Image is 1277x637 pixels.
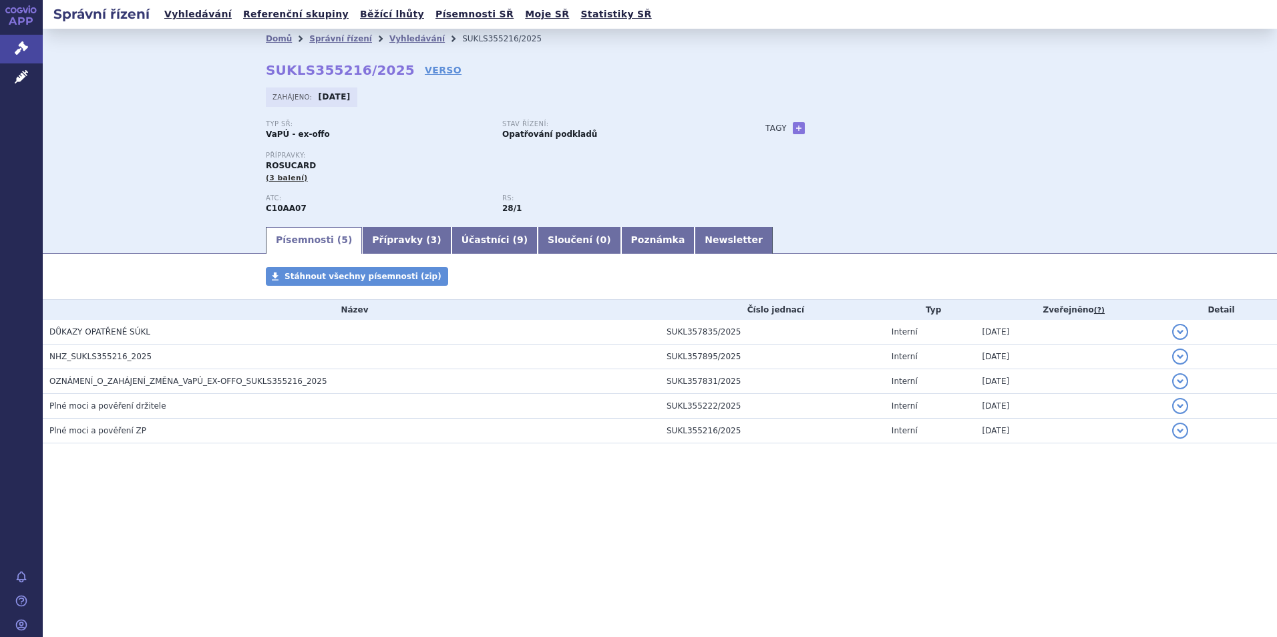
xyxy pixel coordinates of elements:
[538,227,620,254] a: Sloučení (0)
[49,327,150,337] span: DŮKAZY OPATŘENÉ SÚKL
[431,234,437,245] span: 3
[660,394,885,419] td: SUKL355222/2025
[285,272,441,281] span: Stáhnout všechny písemnosti (zip)
[793,122,805,134] a: +
[892,352,918,361] span: Interní
[660,419,885,443] td: SUKL355216/2025
[266,152,739,160] p: Přípravky:
[621,227,695,254] a: Poznámka
[892,377,918,386] span: Interní
[660,300,885,320] th: Číslo jednací
[660,369,885,394] td: SUKL357831/2025
[976,369,1165,394] td: [DATE]
[502,130,597,139] strong: Opatřování podkladů
[517,234,524,245] span: 9
[49,377,327,386] span: OZNÁMENÍ_O_ZAHÁJENÍ_ZMĚNA_VaPÚ_EX-OFFO_SUKLS355216_2025
[356,5,428,23] a: Běžící lhůty
[660,345,885,369] td: SUKL357895/2025
[576,5,655,23] a: Statistiky SŘ
[309,34,372,43] a: Správní řízení
[502,204,522,213] strong: hypolipidemika, statiny, p.o.
[521,5,573,23] a: Moje SŘ
[431,5,518,23] a: Písemnosti SŘ
[765,120,787,136] h3: Tagy
[362,227,451,254] a: Přípravky (3)
[892,426,918,435] span: Interní
[389,34,445,43] a: Vyhledávání
[1172,324,1188,340] button: detail
[1094,306,1105,315] abbr: (?)
[892,401,918,411] span: Interní
[266,62,415,78] strong: SUKLS355216/2025
[425,63,462,77] a: VERSO
[976,345,1165,369] td: [DATE]
[451,227,538,254] a: Účastníci (9)
[49,426,146,435] span: Plné moci a pověření ZP
[266,34,292,43] a: Domů
[892,327,918,337] span: Interní
[43,300,660,320] th: Název
[266,194,489,202] p: ATC:
[266,130,330,139] strong: VaPÚ - ex-offo
[160,5,236,23] a: Vyhledávání
[239,5,353,23] a: Referenční skupiny
[266,120,489,128] p: Typ SŘ:
[266,204,307,213] strong: ROSUVASTATIN
[319,92,351,101] strong: [DATE]
[266,161,316,170] span: ROSUCARD
[1172,373,1188,389] button: detail
[976,320,1165,345] td: [DATE]
[600,234,606,245] span: 0
[1172,398,1188,414] button: detail
[49,352,152,361] span: NHZ_SUKLS355216_2025
[885,300,976,320] th: Typ
[976,394,1165,419] td: [DATE]
[49,401,166,411] span: Plné moci a pověření držitele
[502,194,725,202] p: RS:
[341,234,348,245] span: 5
[266,267,448,286] a: Stáhnout všechny písemnosti (zip)
[43,5,160,23] h2: Správní řízení
[1165,300,1277,320] th: Detail
[976,300,1165,320] th: Zveřejněno
[660,320,885,345] td: SUKL357835/2025
[266,227,362,254] a: Písemnosti (5)
[502,120,725,128] p: Stav řízení:
[272,91,315,102] span: Zahájeno:
[695,227,773,254] a: Newsletter
[462,29,559,49] li: SUKLS355216/2025
[976,419,1165,443] td: [DATE]
[266,174,308,182] span: (3 balení)
[1172,349,1188,365] button: detail
[1172,423,1188,439] button: detail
